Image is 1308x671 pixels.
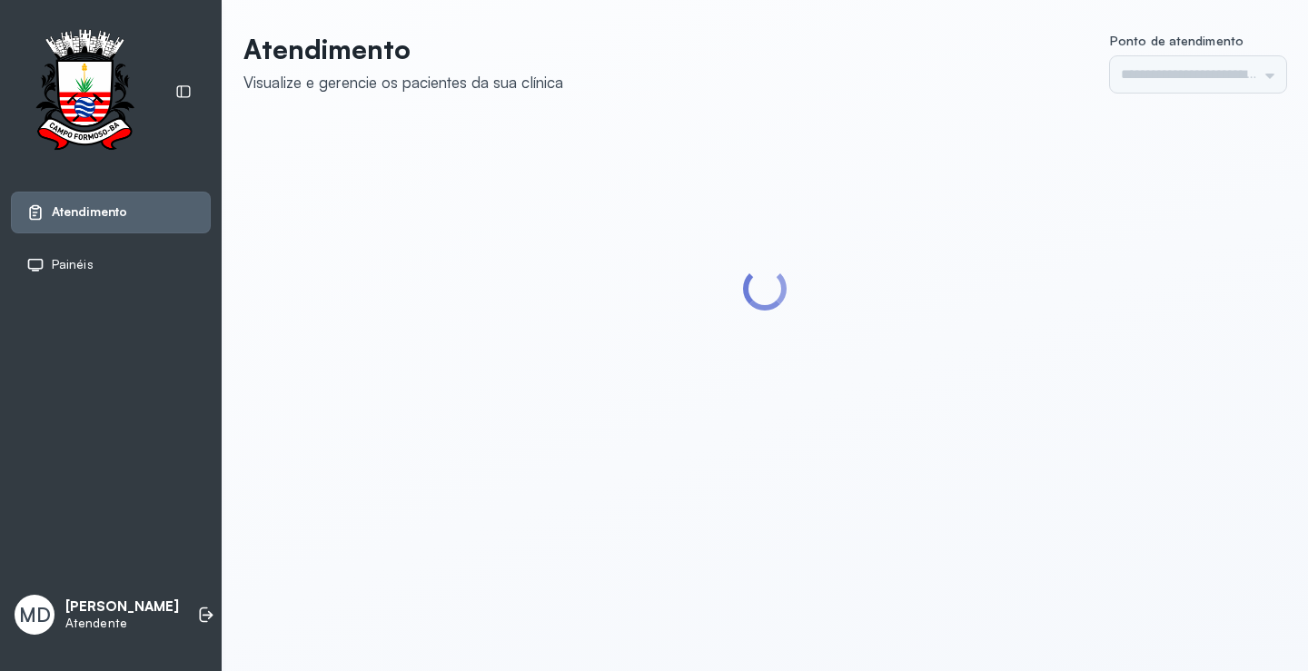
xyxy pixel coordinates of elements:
[19,29,150,155] img: Logotipo do estabelecimento
[1110,33,1244,48] span: Ponto de atendimento
[52,204,127,220] span: Atendimento
[19,603,51,627] span: MD
[65,616,179,631] p: Atendente
[243,33,563,65] p: Atendimento
[65,598,179,616] p: [PERSON_NAME]
[243,73,563,92] div: Visualize e gerencie os pacientes da sua clínica
[26,203,195,222] a: Atendimento
[52,257,94,272] span: Painéis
